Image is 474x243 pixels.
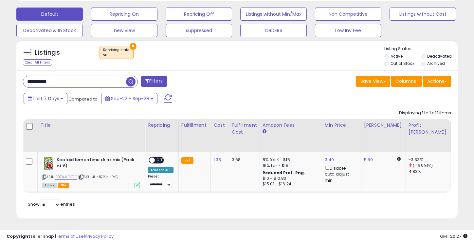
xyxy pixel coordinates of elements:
div: $10 - $10.83 [263,176,317,181]
button: Listings without Min/Max [240,8,307,21]
div: Amazon Fees [263,122,319,129]
div: $15.01 - $16.24 [263,181,317,187]
b: Koolaid lemon lime drink mix (Pack of 6) [57,157,136,171]
button: Default [16,8,83,21]
div: 15% for > $15 [263,163,317,169]
label: Archived [427,61,445,66]
h5: Listings [35,48,60,57]
div: Min Price [325,122,358,129]
label: Out of Stock [391,61,414,66]
strong: Copyright [7,233,30,239]
div: 4.83% [409,169,450,175]
div: seller snap | | [7,234,114,240]
div: -3.33% [409,157,450,163]
span: Repricing state : [103,47,130,57]
button: new view [91,24,157,37]
span: Compared to: [68,96,99,102]
span: Last 7 Days [33,95,59,102]
button: Filters [141,76,167,87]
button: Repricing On [91,8,157,21]
label: Deactivated [427,53,452,59]
img: 31iUde6SW2L._SL40_.jpg [42,157,55,170]
button: suppressed [166,24,232,37]
a: 3.49 [325,157,334,163]
div: Profit [PERSON_NAME] [409,122,447,136]
label: Active [391,53,403,59]
div: Fulfillment [181,122,208,129]
span: Show: entries [28,201,75,207]
span: All listings currently available for purchase on Amazon [42,183,57,188]
a: Privacy Policy [85,233,114,239]
div: 3.68 [232,157,255,163]
button: Non Competitive [315,8,381,21]
button: ORDERS [240,24,307,37]
b: Reduced Prof. Rng. [263,170,305,176]
i: Calculated using Dynamic Max Price. [397,157,401,161]
button: Columns [391,76,422,87]
small: (-168.94%) [413,163,433,168]
a: Terms of Use [56,233,84,239]
p: Listing States: [384,46,458,52]
div: ASIN: [42,157,140,187]
span: Sep-22 - Sep-28 [111,95,149,102]
button: Low Inv Fee [315,24,381,37]
span: Columns [395,78,416,84]
span: | SKU: JU-B72J-HPKQ [78,174,118,179]
div: Clear All Filters [23,59,52,65]
button: Deactivated & In Stock [16,24,83,37]
div: Amazon AI * [148,167,173,173]
div: Fulfillment Cost [232,122,257,136]
a: B07KJLPVDD [55,174,77,180]
div: 8% for <= $15 [263,157,317,163]
small: FBA [181,157,193,164]
button: Last 7 Days [24,93,67,104]
button: Save View [356,76,390,87]
div: Displaying 1 to 1 of 1 items [399,110,451,116]
button: Listings without Cost [390,8,456,21]
div: Cost [213,122,226,129]
button: Actions [423,76,451,87]
span: 2025-10-6 20:27 GMT [440,233,467,239]
button: Sep-22 - Sep-28 [101,93,157,104]
div: Disable auto adjust min [325,164,356,183]
button: × [130,43,137,50]
span: FBA [58,183,69,188]
button: Repricing Off [166,8,232,21]
div: on [103,52,130,57]
small: Amazon Fees. [263,129,266,135]
span: OFF [155,158,165,163]
div: Preset: [148,174,173,189]
div: [PERSON_NAME] [364,122,403,129]
div: Repricing [148,122,176,129]
div: Title [40,122,142,129]
a: 1.38 [213,157,221,163]
a: 5.50 [364,157,373,163]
